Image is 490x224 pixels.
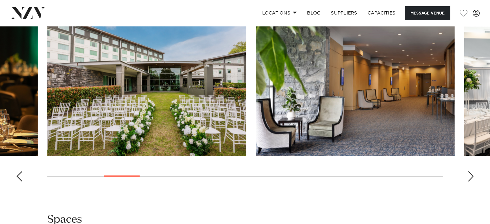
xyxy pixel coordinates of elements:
a: Locations [257,6,302,20]
a: SUPPLIERS [326,6,362,20]
a: BLOG [302,6,326,20]
img: nzv-logo.png [10,7,45,19]
a: Capacities [362,6,401,20]
swiper-slide: 4 / 21 [47,10,246,156]
button: Message Venue [405,6,450,20]
swiper-slide: 5 / 21 [256,10,455,156]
